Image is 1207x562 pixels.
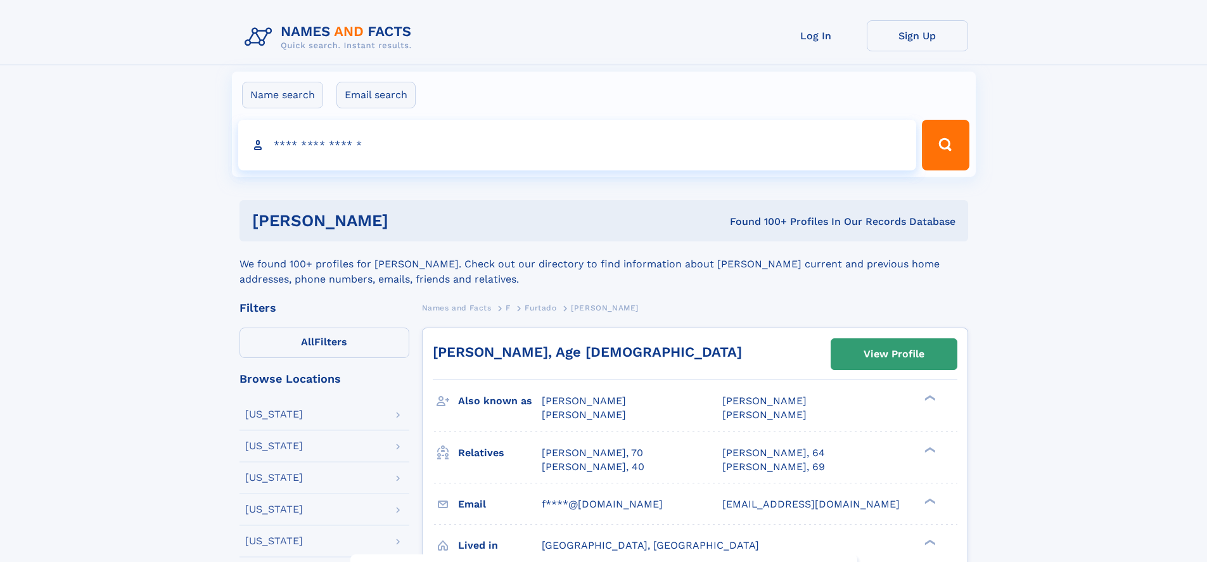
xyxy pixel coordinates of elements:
a: Sign Up [867,20,968,51]
span: [PERSON_NAME] [722,395,807,407]
span: All [301,336,314,348]
div: [US_STATE] [245,536,303,546]
span: [GEOGRAPHIC_DATA], [GEOGRAPHIC_DATA] [542,539,759,551]
div: Browse Locations [239,373,409,385]
a: Names and Facts [422,300,492,316]
span: Furtado [525,303,556,312]
a: [PERSON_NAME], 64 [722,446,825,460]
label: Filters [239,328,409,358]
a: [PERSON_NAME], 69 [722,460,825,474]
div: We found 100+ profiles for [PERSON_NAME]. Check out our directory to find information about [PERS... [239,241,968,287]
div: [US_STATE] [245,473,303,483]
div: [US_STATE] [245,441,303,451]
span: F [506,303,511,312]
button: Search Button [922,120,969,170]
h3: Email [458,494,542,515]
div: ❯ [921,538,936,546]
span: [PERSON_NAME] [542,409,626,421]
h3: Lived in [458,535,542,556]
a: [PERSON_NAME], Age [DEMOGRAPHIC_DATA] [433,344,742,360]
h3: Relatives [458,442,542,464]
a: Furtado [525,300,556,316]
a: [PERSON_NAME], 70 [542,446,643,460]
div: [US_STATE] [245,409,303,419]
span: [PERSON_NAME] [542,395,626,407]
a: Log In [765,20,867,51]
label: Name search [242,82,323,108]
a: [PERSON_NAME], 40 [542,460,644,474]
span: [PERSON_NAME] [722,409,807,421]
div: Filters [239,302,409,314]
div: [US_STATE] [245,504,303,514]
a: View Profile [831,339,957,369]
div: ❯ [921,497,936,505]
span: [EMAIL_ADDRESS][DOMAIN_NAME] [722,498,900,510]
img: Logo Names and Facts [239,20,422,54]
div: ❯ [921,445,936,454]
label: Email search [336,82,416,108]
input: search input [238,120,917,170]
a: F [506,300,511,316]
span: [PERSON_NAME] [571,303,639,312]
div: View Profile [864,340,924,369]
h1: [PERSON_NAME] [252,213,559,229]
h3: Also known as [458,390,542,412]
div: Found 100+ Profiles In Our Records Database [559,215,955,229]
div: ❯ [921,394,936,402]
